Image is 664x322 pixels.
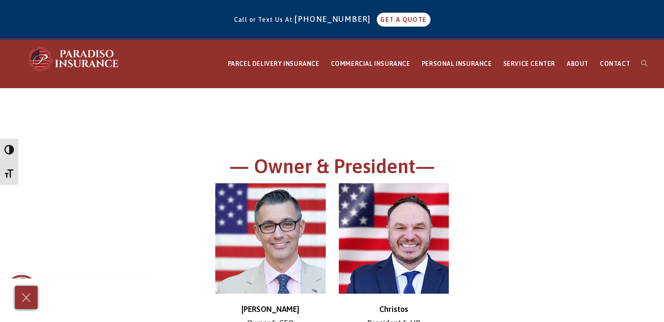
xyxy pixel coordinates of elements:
[228,60,320,67] span: PARCEL DELIVERY INSURANCE
[26,46,122,72] img: Paradiso Insurance
[241,305,299,314] strong: [PERSON_NAME]
[339,183,449,294] img: Christos_500x500
[377,13,430,27] a: GET A QUOTE
[497,40,561,88] a: SERVICE CENTER
[561,40,594,88] a: ABOUT
[416,40,498,88] a: PERSONAL INSURANCE
[92,154,572,184] h1: — Owner & President—
[295,14,375,24] a: [PHONE_NUMBER]
[422,60,492,67] span: PERSONAL INSURANCE
[325,40,416,88] a: COMMERCIAL INSURANCE
[215,183,326,294] img: chris-500x500 (1)
[379,305,408,314] strong: Christos
[600,60,630,67] span: CONTACT
[594,40,636,88] a: CONTACT
[567,60,588,67] span: ABOUT
[234,16,295,23] span: Call or Text Us At:
[7,277,37,307] img: Company Icon
[331,60,410,67] span: COMMERCIAL INSURANCE
[503,60,555,67] span: SERVICE CENTER
[222,40,325,88] a: PARCEL DELIVERY INSURANCE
